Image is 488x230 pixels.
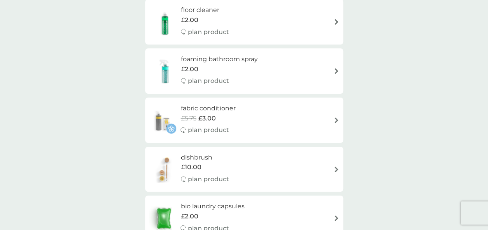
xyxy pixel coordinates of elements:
span: £5.75 [181,113,196,124]
p: plan product [188,76,229,86]
h6: foaming bathroom spray [181,54,258,64]
img: dishbrush [149,156,181,183]
span: £10.00 [181,162,201,172]
img: arrow right [333,215,339,221]
span: £2.00 [181,15,198,25]
img: arrow right [333,166,339,172]
img: foaming bathroom spray [149,58,181,85]
h6: fabric conditioner [181,103,235,113]
img: floor cleaner [149,9,181,36]
h6: bio laundry capsules [181,201,244,211]
span: £2.00 [181,211,198,221]
p: plan product [188,174,229,184]
img: arrow right [333,19,339,25]
span: £3.00 [198,113,215,124]
img: arrow right [333,68,339,74]
img: fabric conditioner [149,106,176,134]
h6: dishbrush [181,153,229,163]
p: plan product [188,27,229,37]
span: £2.00 [181,64,198,74]
h6: floor cleaner [181,5,229,15]
img: arrow right [333,117,339,123]
p: plan product [188,125,229,135]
